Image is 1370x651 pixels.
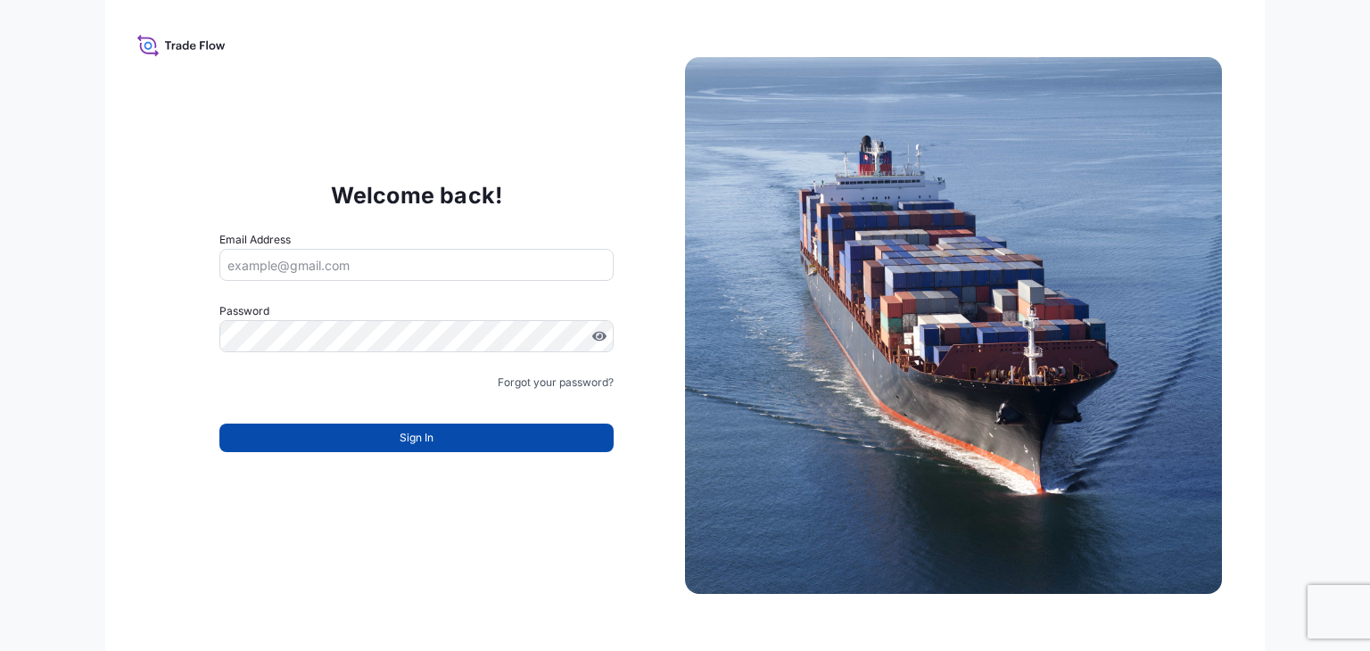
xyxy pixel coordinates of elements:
[219,302,614,320] label: Password
[219,249,614,281] input: example@gmail.com
[400,429,433,447] span: Sign In
[219,424,614,452] button: Sign In
[592,329,607,343] button: Show password
[331,181,503,210] p: Welcome back!
[219,231,291,249] label: Email Address
[498,374,614,391] a: Forgot your password?
[685,57,1222,594] img: Ship illustration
